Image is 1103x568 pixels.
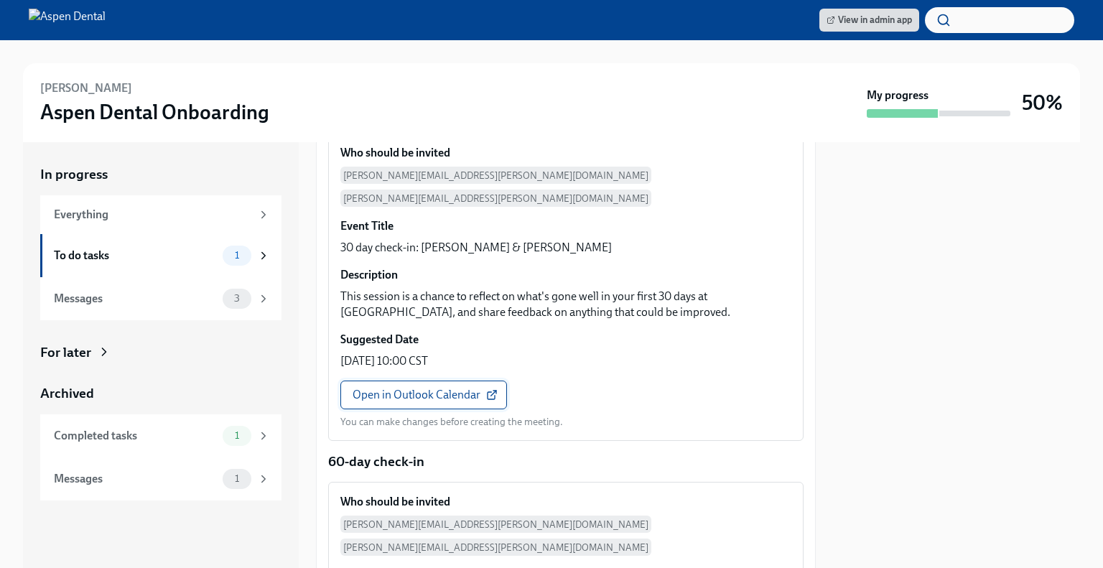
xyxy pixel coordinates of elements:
a: Completed tasks1 [40,414,281,457]
div: To do tasks [54,248,217,264]
p: You can make changes before creating the meeting. [340,415,563,429]
h6: Event Title [340,218,394,234]
span: [PERSON_NAME][EMAIL_ADDRESS][PERSON_NAME][DOMAIN_NAME] [340,190,651,207]
h6: [PERSON_NAME] [40,80,132,96]
a: View in admin app [819,9,919,32]
h3: Aspen Dental Onboarding [40,99,269,125]
span: View in admin app [827,13,912,27]
div: Messages [54,291,217,307]
h6: Who should be invited [340,145,450,161]
img: Aspen Dental [29,9,106,32]
h6: Suggested Date [340,332,419,348]
div: Messages [54,471,217,487]
span: 1 [226,473,248,484]
a: Archived [40,384,281,403]
span: 3 [225,293,248,304]
span: [PERSON_NAME][EMAIL_ADDRESS][PERSON_NAME][DOMAIN_NAME] [340,167,651,184]
p: This session is a chance to reflect on what's gone well in your first 30 days at [GEOGRAPHIC_DATA... [340,289,791,320]
p: [DATE] 10:00 CST [340,353,428,369]
a: Messages3 [40,277,281,320]
a: Everything [40,195,281,234]
a: For later [40,343,281,362]
div: For later [40,343,91,362]
a: Messages1 [40,457,281,501]
a: In progress [40,165,281,184]
p: 60-day check-in [328,452,804,471]
h6: Who should be invited [340,494,450,510]
h6: Description [340,267,398,283]
div: Completed tasks [54,428,217,444]
h3: 50% [1022,90,1063,116]
span: 1 [226,250,248,261]
a: Open in Outlook Calendar [340,381,507,409]
span: [PERSON_NAME][EMAIL_ADDRESS][PERSON_NAME][DOMAIN_NAME] [340,516,651,533]
span: 1 [226,430,248,441]
strong: My progress [867,88,929,103]
p: 30 day check-in: [PERSON_NAME] & [PERSON_NAME] [340,240,612,256]
a: To do tasks1 [40,234,281,277]
span: Open in Outlook Calendar [353,388,495,402]
div: Everything [54,207,251,223]
span: [PERSON_NAME][EMAIL_ADDRESS][PERSON_NAME][DOMAIN_NAME] [340,539,651,556]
